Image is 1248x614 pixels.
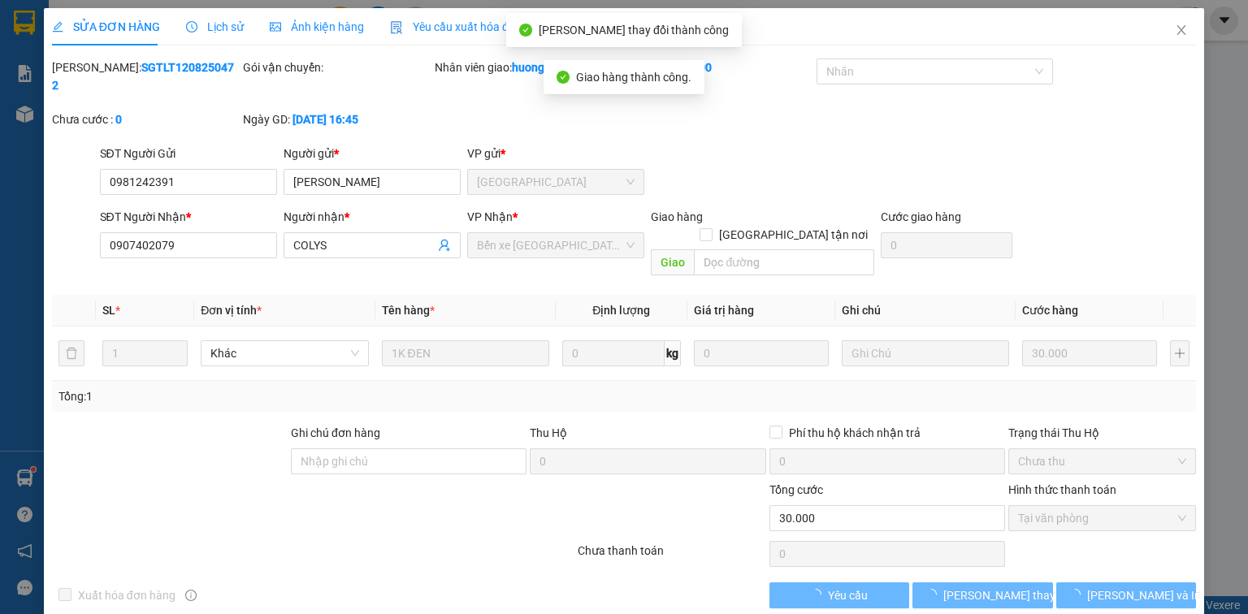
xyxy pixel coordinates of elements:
[71,586,182,604] span: Xuất hóa đơn hàng
[694,304,754,317] span: Giá trị hàng
[1008,424,1196,442] div: Trạng thái Thu Hộ
[782,424,927,442] span: Phí thu hộ khách nhận trả
[1170,340,1189,366] button: plus
[291,426,380,439] label: Ghi chú đơn hàng
[1022,304,1078,317] span: Cước hàng
[925,589,943,600] span: loading
[186,20,244,33] span: Lịch sử
[694,340,829,366] input: 0
[390,21,403,34] img: icon
[100,208,277,226] div: SĐT Người Nhận
[769,483,823,496] span: Tổng cước
[52,110,240,128] div: Chưa cước :
[665,340,681,366] span: kg
[58,387,483,405] div: Tổng: 1
[1018,449,1186,473] span: Chưa thu
[651,210,703,223] span: Giao hàng
[270,21,281,32] span: picture
[435,58,622,76] div: Nhân viên giao:
[943,586,1073,604] span: [PERSON_NAME] thay đổi
[557,71,570,84] span: check-circle
[519,24,532,37] span: check-circle
[769,582,910,608] button: Yêu cầu
[270,20,364,33] span: Ảnh kiện hàng
[512,61,571,74] b: huongsg.tlt
[467,210,513,223] span: VP Nhận
[694,249,874,275] input: Dọc đường
[530,426,567,439] span: Thu Hộ
[382,304,435,317] span: Tên hàng
[243,110,431,128] div: Ngày GD:
[592,304,650,317] span: Định lượng
[477,170,635,194] span: Sài Gòn
[382,340,549,366] input: VD: Bàn, Ghế
[881,232,1012,258] input: Cước giao hàng
[881,210,961,223] label: Cước giao hàng
[291,448,526,474] input: Ghi chú đơn hàng
[477,233,635,257] span: Bến xe Tiền Giang
[835,295,1016,326] th: Ghi chú
[1159,8,1204,54] button: Close
[1018,506,1186,530] span: Tại văn phòng
[1008,483,1116,496] label: Hình thức thanh toán
[292,113,358,126] b: [DATE] 16:45
[52,61,234,92] b: SGTLT1208250472
[467,145,644,162] div: VP gửi
[576,71,691,84] span: Giao hàng thành công.
[842,340,1009,366] input: Ghi Chú
[912,582,1053,608] button: [PERSON_NAME] thay đổi
[58,340,84,366] button: delete
[438,239,451,252] span: user-add
[651,249,694,275] span: Giao
[210,341,358,365] span: Khác
[713,226,874,244] span: [GEOGRAPHIC_DATA] tận nơi
[539,24,729,37] span: [PERSON_NAME] thay đổi thành công
[284,145,461,162] div: Người gửi
[102,304,115,317] span: SL
[1022,340,1157,366] input: 0
[810,589,828,600] span: loading
[52,58,240,94] div: [PERSON_NAME]:
[243,58,431,76] div: Gói vận chuyển:
[115,113,122,126] b: 0
[1175,24,1188,37] span: close
[52,21,63,32] span: edit
[186,21,197,32] span: clock-circle
[828,586,868,604] span: Yêu cầu
[52,20,160,33] span: SỬA ĐƠN HÀNG
[201,304,262,317] span: Đơn vị tính
[1069,589,1087,600] span: loading
[390,20,561,33] span: Yêu cầu xuất hóa đơn điện tử
[100,145,277,162] div: SĐT Người Gửi
[185,590,197,601] span: info-circle
[1087,586,1201,604] span: [PERSON_NAME] và In
[626,58,813,76] div: Cước rồi :
[1056,582,1197,608] button: [PERSON_NAME] và In
[284,208,461,226] div: Người nhận
[576,542,767,570] div: Chưa thanh toán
